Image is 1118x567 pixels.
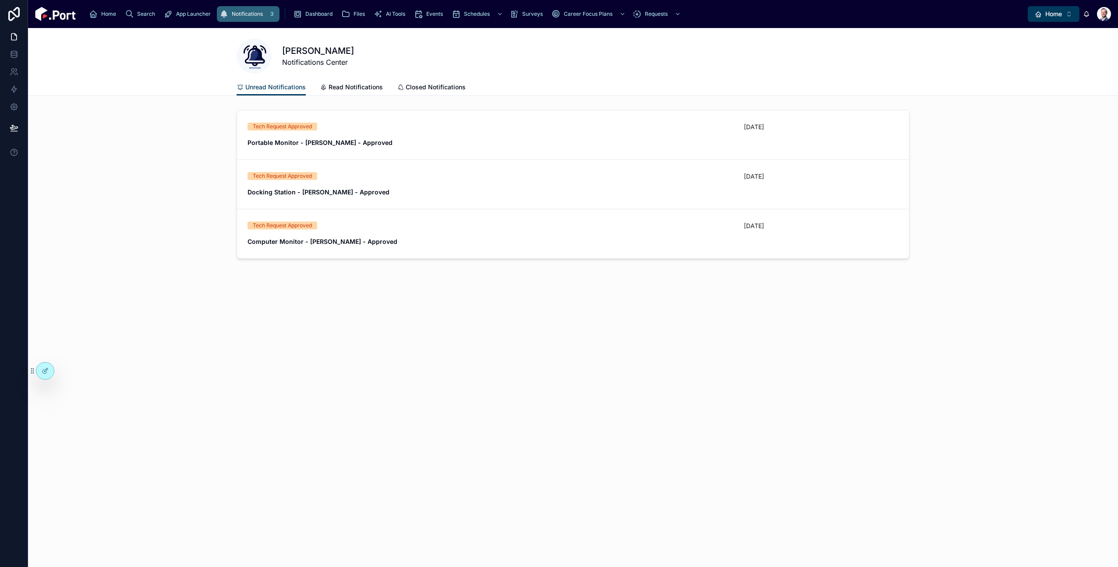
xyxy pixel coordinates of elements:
div: 3 [266,9,277,19]
a: Dashboard [290,6,339,22]
span: Notifications [232,11,263,18]
a: Career Focus Plans [549,6,630,22]
span: Career Focus Plans [564,11,612,18]
div: scrollable content [83,4,1028,24]
p: [DATE] [744,172,764,181]
a: AI Tools [371,6,411,22]
span: App Launcher [176,11,211,18]
a: Schedules [449,6,507,22]
span: Unread Notifications [245,83,306,92]
a: Files [339,6,371,22]
div: Tech Request Approved [253,172,312,180]
span: Requests [645,11,668,18]
strong: Computer Monitor - [PERSON_NAME] - Approved [248,238,397,245]
span: Closed Notifications [406,83,466,92]
a: Unread Notifications [237,79,306,96]
strong: Docking Station - [PERSON_NAME] - Approved [248,188,389,196]
span: Search [137,11,155,18]
a: Notifications3 [217,6,279,22]
a: Surveys [507,6,549,22]
div: Tech Request Approved [253,222,312,229]
a: App Launcher [161,6,217,22]
div: Tech Request Approved [253,123,312,130]
span: Home [101,11,116,18]
span: Dashboard [305,11,333,18]
a: Read Notifications [320,79,383,97]
span: Files [354,11,365,18]
span: Home [1045,10,1062,18]
span: Read Notifications [329,83,383,92]
strong: Portable Monitor - [PERSON_NAME] - Approved [248,139,393,146]
a: Events [411,6,449,22]
button: Select Button [1028,6,1079,22]
a: Requests [630,6,685,22]
span: Notifications Center [282,57,354,67]
p: [DATE] [744,222,764,230]
p: [DATE] [744,123,764,131]
a: Search [122,6,161,22]
span: Events [426,11,443,18]
h1: [PERSON_NAME] [282,45,354,57]
a: Closed Notifications [397,79,466,97]
span: Surveys [522,11,543,18]
a: Home [86,6,122,22]
span: Schedules [464,11,490,18]
img: App logo [35,7,76,21]
span: AI Tools [386,11,405,18]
